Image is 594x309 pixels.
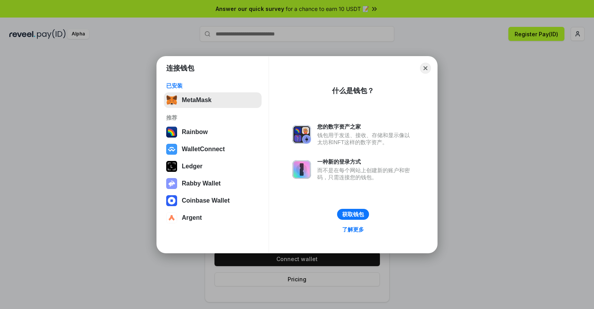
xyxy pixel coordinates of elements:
div: Ledger [182,163,202,170]
div: 什么是钱包？ [332,86,374,95]
img: svg+xml,%3Csvg%20xmlns%3D%22http%3A%2F%2Fwww.w3.org%2F2000%2Fsvg%22%20fill%3D%22none%22%20viewBox... [166,178,177,189]
div: Argent [182,214,202,221]
button: WalletConnect [164,141,262,157]
img: svg+xml,%3Csvg%20xmlns%3D%22http%3A%2F%2Fwww.w3.org%2F2000%2Fsvg%22%20width%3D%2228%22%20height%3... [166,161,177,172]
div: 一种新的登录方式 [317,158,414,165]
div: Coinbase Wallet [182,197,230,204]
div: Rabby Wallet [182,180,221,187]
img: svg+xml,%3Csvg%20width%3D%2228%22%20height%3D%2228%22%20viewBox%3D%220%200%2028%2028%22%20fill%3D... [166,144,177,155]
h1: 连接钱包 [166,64,194,73]
img: svg+xml,%3Csvg%20width%3D%22120%22%20height%3D%22120%22%20viewBox%3D%220%200%20120%20120%22%20fil... [166,127,177,138]
button: Argent [164,210,262,226]
div: 获取钱包 [342,211,364,218]
button: Rainbow [164,124,262,140]
div: 了解更多 [342,226,364,233]
div: 推荐 [166,114,259,121]
div: Rainbow [182,129,208,136]
button: Ledger [164,159,262,174]
a: 了解更多 [337,224,369,235]
div: WalletConnect [182,146,225,153]
div: 已安装 [166,82,259,89]
img: svg+xml,%3Csvg%20xmlns%3D%22http%3A%2F%2Fwww.w3.org%2F2000%2Fsvg%22%20fill%3D%22none%22%20viewBox... [292,160,311,179]
button: MetaMask [164,92,262,108]
div: MetaMask [182,97,211,104]
img: svg+xml,%3Csvg%20fill%3D%22none%22%20height%3D%2233%22%20viewBox%3D%220%200%2035%2033%22%20width%... [166,95,177,106]
img: svg+xml,%3Csvg%20xmlns%3D%22http%3A%2F%2Fwww.w3.org%2F2000%2Fsvg%22%20fill%3D%22none%22%20viewBox... [292,125,311,144]
button: Rabby Wallet [164,176,262,191]
button: 获取钱包 [337,209,369,220]
button: Close [420,63,431,74]
button: Coinbase Wallet [164,193,262,208]
div: 您的数字资产之家 [317,123,414,130]
div: 钱包用于发送、接收、存储和显示像以太坊和NFT这样的数字资产。 [317,132,414,146]
img: svg+xml,%3Csvg%20width%3D%2228%22%20height%3D%2228%22%20viewBox%3D%220%200%2028%2028%22%20fill%3D... [166,195,177,206]
div: 而不是在每个网站上创建新的账户和密码，只需连接您的钱包。 [317,167,414,181]
img: svg+xml,%3Csvg%20width%3D%2228%22%20height%3D%2228%22%20viewBox%3D%220%200%2028%2028%22%20fill%3D... [166,212,177,223]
